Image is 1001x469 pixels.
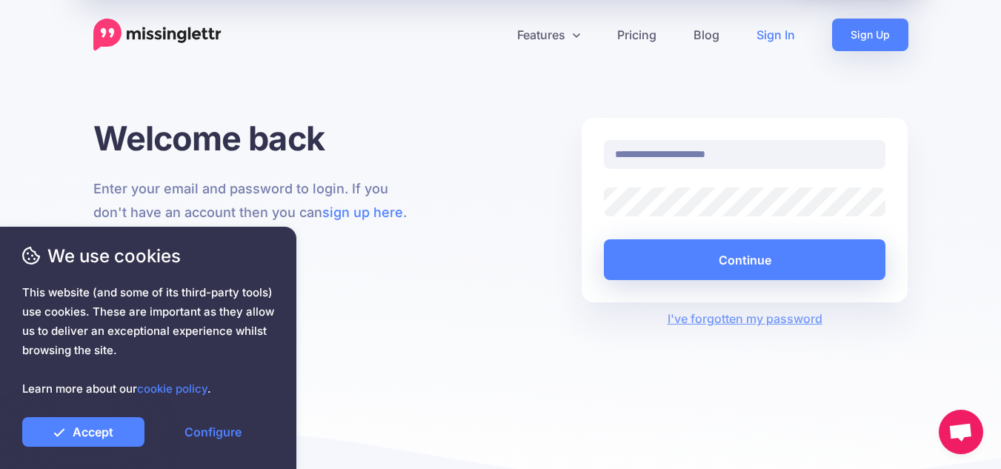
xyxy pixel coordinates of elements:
[93,118,420,159] h1: Welcome back
[499,19,599,51] a: Features
[604,239,886,280] button: Continue
[137,382,207,396] a: cookie policy
[22,417,144,447] a: Accept
[675,19,738,51] a: Blog
[738,19,814,51] a: Sign In
[152,417,274,447] a: Configure
[22,243,274,269] span: We use cookies
[93,177,420,224] p: Enter your email and password to login. If you don't have an account then you can .
[939,410,983,454] div: Chat abierto
[832,19,908,51] a: Sign Up
[22,283,274,399] span: This website (and some of its third-party tools) use cookies. These are important as they allow u...
[668,311,822,326] a: I've forgotten my password
[322,204,403,220] a: sign up here
[599,19,675,51] a: Pricing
